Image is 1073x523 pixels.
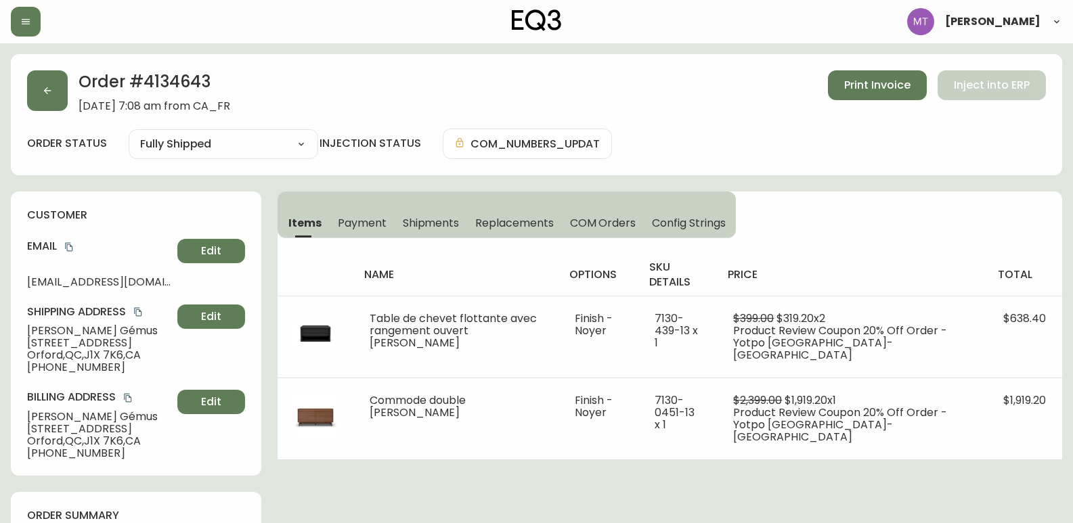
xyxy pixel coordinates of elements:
span: [EMAIL_ADDRESS][DOMAIN_NAME] [27,276,172,288]
h4: Billing Address [27,390,172,405]
label: order status [27,136,107,151]
span: Product Review Coupon 20% Off Order - Yotpo [GEOGRAPHIC_DATA]-[GEOGRAPHIC_DATA] [733,405,947,445]
h2: Order # 4134643 [79,70,230,100]
span: $638.40 [1003,311,1046,326]
img: 34775fdd-1fcb-4888-aa58-66632fb7f82aOptional[marcel-double-walnut-dresser].jpg [294,394,337,438]
span: $399.00 [733,311,774,326]
img: 7130-439-MC-400-1-cljg6d6kt00th0186ctrc1fv7.jpg [294,313,337,356]
span: Orford , QC , J1X 7K6 , CA [27,435,172,447]
span: $1,919.20 x 1 [785,392,836,408]
h4: total [998,267,1051,282]
span: [STREET_ADDRESS] [27,423,172,435]
li: Finish - Noyer [575,313,622,337]
span: [PERSON_NAME] Gémus [27,411,172,423]
img: logo [512,9,562,31]
span: Table de chevet flottante avec rangement ouvert [PERSON_NAME] [370,311,537,350]
span: Orford , QC , J1X 7K6 , CA [27,349,172,361]
button: Edit [177,239,245,263]
h4: injection status [320,136,421,151]
span: 7130-0451-13 x 1 [655,392,695,432]
button: copy [121,391,135,405]
button: Print Invoice [828,70,927,100]
button: Edit [177,304,245,329]
span: $1,919.20 [1003,392,1046,408]
button: Edit [177,390,245,414]
span: Replacements [475,216,553,230]
span: [PERSON_NAME] [945,16,1041,27]
span: Edit [201,244,221,258]
span: 7130-439-13 x 1 [655,311,698,350]
span: [PHONE_NUMBER] [27,361,172,373]
span: COM Orders [570,216,636,230]
h4: Shipping Address [27,304,172,319]
span: $319.20 x 2 [776,311,825,326]
span: [PHONE_NUMBER] [27,447,172,459]
span: [PERSON_NAME] Gémus [27,325,172,337]
span: Product Review Coupon 20% Off Order - Yotpo [GEOGRAPHIC_DATA]-[GEOGRAPHIC_DATA] [733,323,947,363]
span: [DATE] 7:08 am from CA_FR [79,100,230,112]
span: Items [288,216,322,230]
h4: options [569,267,628,282]
h4: sku details [649,260,707,290]
span: Config Strings [652,216,725,230]
span: $2,399.00 [733,392,782,408]
h4: customer [27,208,245,223]
span: Edit [201,394,221,409]
button: copy [62,240,76,254]
img: 397d82b7ede99da91c28605cdd79fceb [907,8,934,35]
span: Edit [201,309,221,324]
span: Shipments [403,216,460,230]
span: Commode double [PERSON_NAME] [370,392,466,420]
li: Finish - Noyer [575,394,622,419]
h4: price [728,267,976,282]
span: Print Invoice [844,78,911,93]
h4: Email [27,239,172,254]
h4: order summary [27,508,245,523]
span: Payment [338,216,387,230]
span: [STREET_ADDRESS] [27,337,172,349]
h4: name [364,267,547,282]
button: copy [131,305,145,319]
